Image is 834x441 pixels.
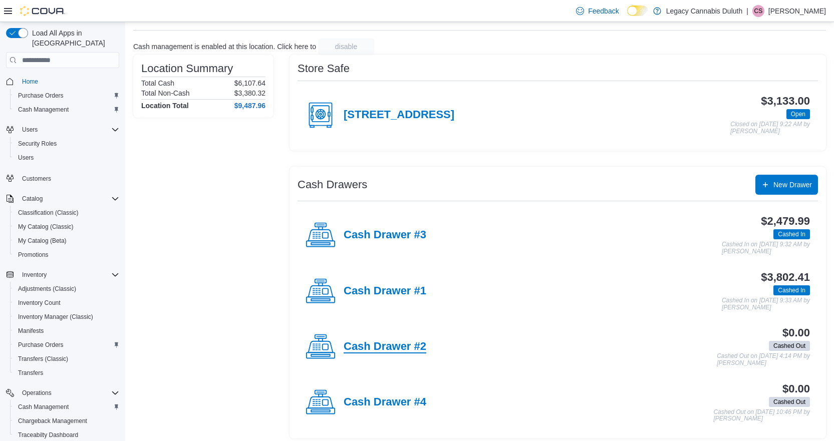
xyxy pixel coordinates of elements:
[2,268,123,282] button: Inventory
[18,251,49,259] span: Promotions
[344,109,454,122] h4: [STREET_ADDRESS]
[344,285,426,298] h4: Cash Drawer #1
[14,249,53,261] a: Promotions
[141,89,190,97] h6: Total Non-Cash
[786,109,810,119] span: Open
[713,409,810,422] p: Cashed Out on [DATE] 10:46 PM by [PERSON_NAME]
[18,193,47,205] button: Catalog
[10,296,123,310] button: Inventory Count
[2,74,123,89] button: Home
[778,230,805,239] span: Cashed In
[14,249,119,261] span: Promotions
[2,192,123,206] button: Catalog
[141,79,174,87] h6: Total Cash
[344,340,426,353] h4: Cash Drawer #2
[10,366,123,380] button: Transfers
[746,5,748,17] p: |
[588,6,619,16] span: Feedback
[14,235,71,247] a: My Catalog (Beta)
[141,102,189,110] h4: Location Total
[761,271,810,283] h3: $3,802.41
[722,241,810,255] p: Cashed In on [DATE] 9:32 AM by [PERSON_NAME]
[18,269,119,281] span: Inventory
[14,311,119,323] span: Inventory Manager (Classic)
[14,325,119,337] span: Manifests
[18,106,69,114] span: Cash Management
[10,206,123,220] button: Classification (Classic)
[28,28,119,48] span: Load All Apps in [GEOGRAPHIC_DATA]
[18,403,69,411] span: Cash Management
[10,103,123,117] button: Cash Management
[773,397,805,406] span: Cashed Out
[18,355,68,363] span: Transfers (Classic)
[133,43,316,51] p: Cash management is enabled at this location. Click here to
[14,207,83,219] a: Classification (Classic)
[2,123,123,137] button: Users
[768,5,826,17] p: [PERSON_NAME]
[18,285,76,293] span: Adjustments (Classic)
[14,367,47,379] a: Transfers
[22,271,47,279] span: Inventory
[18,223,74,231] span: My Catalog (Classic)
[234,102,265,110] h4: $9,487.96
[14,401,73,413] a: Cash Management
[752,5,764,17] div: Calvin Stuart
[18,313,93,321] span: Inventory Manager (Classic)
[14,104,119,116] span: Cash Management
[14,207,119,219] span: Classification (Classic)
[773,285,810,295] span: Cashed In
[14,353,72,365] a: Transfers (Classic)
[18,124,42,136] button: Users
[769,397,810,407] span: Cashed Out
[18,431,78,439] span: Traceabilty Dashboard
[18,387,119,399] span: Operations
[14,152,38,164] a: Users
[10,324,123,338] button: Manifests
[18,209,79,217] span: Classification (Classic)
[10,338,123,352] button: Purchase Orders
[10,248,123,262] button: Promotions
[10,414,123,428] button: Chargeback Management
[14,138,61,150] a: Security Roles
[769,341,810,351] span: Cashed Out
[773,180,812,190] span: New Drawer
[18,387,56,399] button: Operations
[18,173,55,185] a: Customers
[14,90,68,102] a: Purchase Orders
[666,5,743,17] p: Legacy Cannabis Duluth
[18,154,34,162] span: Users
[14,429,82,441] a: Traceabilty Dashboard
[14,311,97,323] a: Inventory Manager (Classic)
[754,5,763,17] span: CS
[730,121,810,135] p: Closed on [DATE] 9:22 AM by [PERSON_NAME]
[572,1,623,21] a: Feedback
[10,89,123,103] button: Purchase Orders
[18,172,119,184] span: Customers
[14,325,48,337] a: Manifests
[234,79,265,87] p: $6,107.64
[18,269,51,281] button: Inventory
[14,353,119,365] span: Transfers (Classic)
[2,171,123,185] button: Customers
[14,429,119,441] span: Traceabilty Dashboard
[18,417,87,425] span: Chargeback Management
[14,415,119,427] span: Chargeback Management
[14,415,91,427] a: Chargeback Management
[14,138,119,150] span: Security Roles
[10,400,123,414] button: Cash Management
[18,124,119,136] span: Users
[14,221,119,233] span: My Catalog (Classic)
[14,221,78,233] a: My Catalog (Classic)
[18,237,67,245] span: My Catalog (Beta)
[14,283,119,295] span: Adjustments (Classic)
[18,76,42,88] a: Home
[10,282,123,296] button: Adjustments (Classic)
[22,195,43,203] span: Catalog
[22,389,52,397] span: Operations
[778,286,805,295] span: Cashed In
[14,152,119,164] span: Users
[18,92,64,100] span: Purchase Orders
[14,401,119,413] span: Cash Management
[773,229,810,239] span: Cashed In
[791,110,805,119] span: Open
